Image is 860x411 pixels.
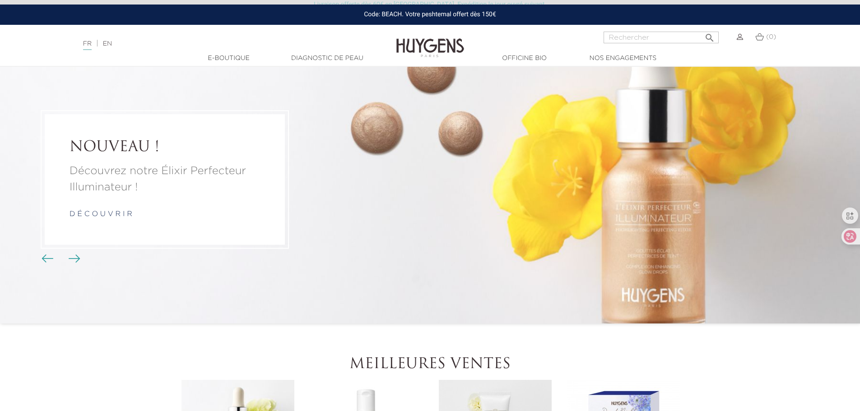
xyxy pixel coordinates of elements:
a: Diagnostic de peau [282,54,372,63]
input: Rechercher [604,32,719,43]
h2: Meilleures ventes [180,356,681,373]
a: Nos engagements [578,54,668,63]
a: EN [103,41,112,47]
div: Boutons du carrousel [45,252,74,266]
a: FR [83,41,92,50]
a: NOUVEAU ! [70,139,260,156]
i:  [704,30,715,41]
a: Officine Bio [479,54,570,63]
a: Découvrez notre Élixir Perfecteur Illuminateur ! [70,163,260,196]
button:  [702,29,718,41]
div: | [79,38,352,49]
span: (0) [766,34,776,40]
a: d é c o u v r i r [70,211,132,218]
a: E-Boutique [184,54,274,63]
img: Huygens [396,24,464,59]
